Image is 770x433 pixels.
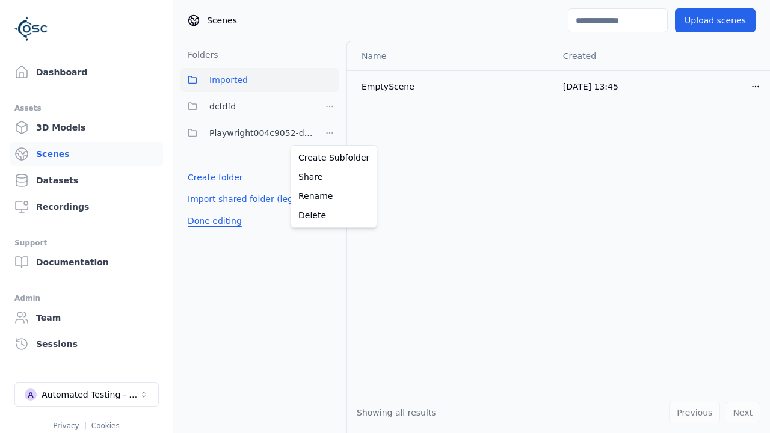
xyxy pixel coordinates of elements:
[294,206,374,225] a: Delete
[294,167,374,186] a: Share
[294,148,374,167] a: Create Subfolder
[294,186,374,206] a: Rename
